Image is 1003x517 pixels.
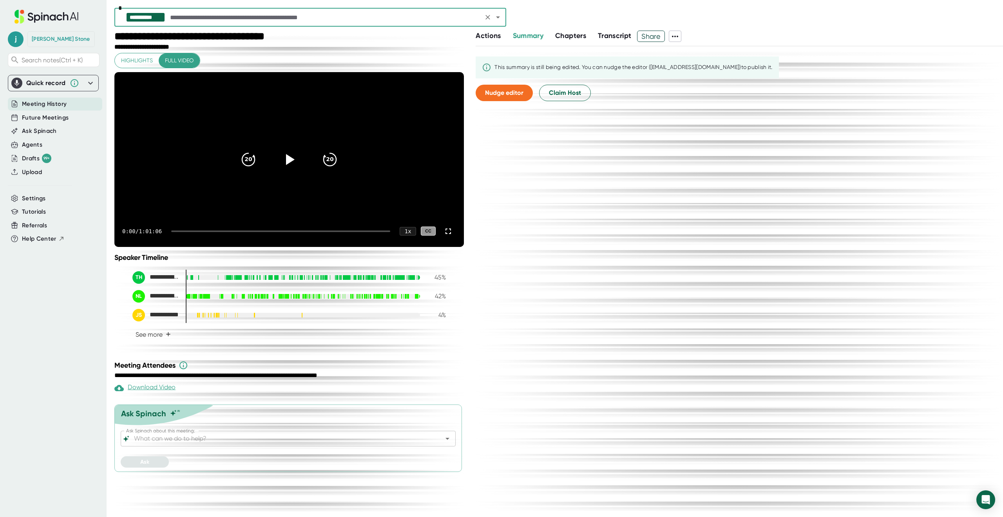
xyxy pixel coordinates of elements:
button: Chapters [555,31,586,41]
span: Highlights [121,56,153,65]
button: Drafts 99+ [22,154,51,163]
div: CC [421,227,436,236]
div: NL [132,290,145,303]
div: Ask Spinach [121,409,166,418]
span: Actions [476,31,501,40]
button: Upload [22,168,42,177]
button: Transcript [598,31,632,41]
div: Taylor Hanson [132,271,179,284]
span: Ask [140,459,149,465]
button: Claim Host [539,85,591,101]
span: Share [637,29,664,43]
div: 99+ [42,154,51,163]
span: j [8,31,24,47]
span: Search notes (Ctrl + K) [22,56,83,64]
button: Share [637,31,665,42]
div: Open Intercom Messenger [976,490,995,509]
button: Full video [159,53,200,68]
button: Settings [22,194,46,203]
span: Chapters [555,31,586,40]
input: What can we do to help? [132,433,430,444]
button: Help Center [22,234,65,243]
button: Summary [513,31,543,41]
div: 0:00 / 1:01:06 [122,228,162,234]
button: Future Meetings [22,113,69,122]
div: Quick record [11,75,95,91]
div: 45 % [426,274,446,281]
div: 42 % [426,292,446,300]
span: Help Center [22,234,56,243]
div: This summary is still being edited. You can nudge the editor ([EMAIL_ADDRESS][DOMAIN_NAME]) to pu... [494,64,773,71]
button: Nudge editor [476,85,533,101]
button: Referrals [22,221,47,230]
button: Clear [482,12,493,23]
button: Meeting History [22,100,67,109]
button: Agents [22,140,42,149]
button: See more+ [132,328,174,341]
button: Tutorials [22,207,46,216]
button: Ask Spinach [22,127,57,136]
div: 1 x [400,227,416,236]
div: Jeremy Stone [132,309,179,321]
div: Jeremy Stone [32,36,90,43]
span: Summary [513,31,543,40]
div: 4 % [426,311,446,319]
div: TH [132,271,145,284]
div: JS [132,309,145,321]
div: Speaker Timeline [114,253,464,262]
span: Transcript [598,31,632,40]
button: Actions [476,31,501,41]
div: Meeting Attendees [114,361,466,370]
button: Open [442,433,453,444]
div: Drafts [22,154,51,163]
button: Open [492,12,503,23]
button: Highlights [115,53,159,68]
button: Ask [121,456,169,468]
div: Download Video [114,383,176,393]
div: Quick record [26,79,66,87]
span: + [166,331,171,337]
span: Nudge editor [485,89,523,96]
span: Full video [165,56,194,65]
span: Claim Host [549,88,581,98]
